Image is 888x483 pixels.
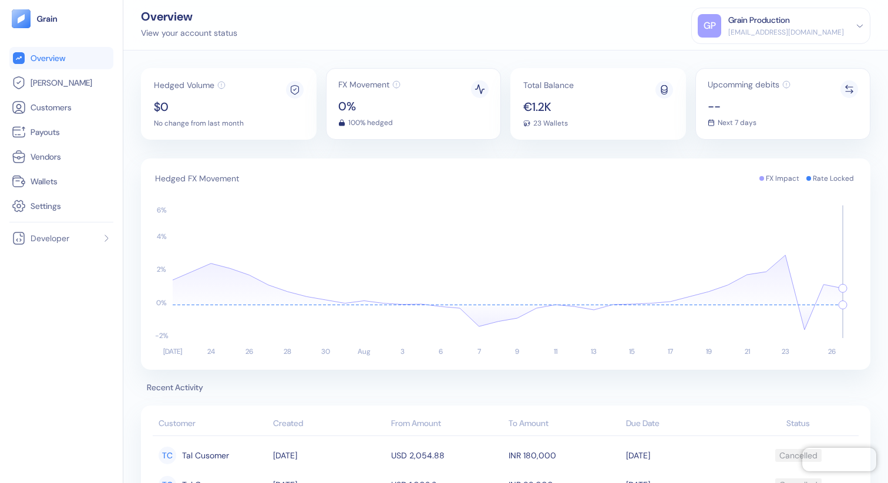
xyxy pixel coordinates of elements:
text: 26 [245,347,253,356]
span: Total Balance [523,81,574,89]
iframe: Chatra live chat [802,448,876,471]
span: Next 7 days [718,119,756,126]
span: Hedged Volume [154,81,214,89]
div: Grain Production [728,14,790,26]
text: 28 [284,347,291,356]
a: Vendors [12,150,111,164]
text: 15 [629,347,635,356]
text: [DATE] [163,347,182,356]
text: 19 [706,347,712,356]
span: Recent Activity [141,381,870,394]
a: Overview [12,51,111,65]
text: 9 [515,347,519,356]
div: [EMAIL_ADDRESS][DOMAIN_NAME] [728,27,844,38]
span: Overview [31,52,65,64]
td: INR 180,000 [506,441,623,470]
span: Customers [31,102,72,113]
span: FX Movement [338,80,389,89]
a: Payouts [12,125,111,139]
text: 2 % [157,265,166,274]
th: To Amount [506,413,623,436]
span: Rate Locked [813,174,854,183]
span: FX Impact [766,174,799,183]
text: 6 [439,347,443,356]
span: No change from last month [154,120,244,127]
text: 4 % [157,232,167,241]
span: Tal Cusomer [182,445,229,465]
text: 11 [554,347,557,356]
text: 0 % [156,298,167,308]
a: [PERSON_NAME] [12,76,111,90]
text: 6 % [157,205,167,215]
a: Wallets [12,174,111,188]
img: logo [36,15,58,23]
text: 23 [782,347,789,356]
text: Aug [358,347,371,356]
th: From Amount [388,413,506,436]
span: Developer [31,232,69,244]
div: Status [744,417,853,430]
text: 3 [401,347,405,356]
span: 100% hedged [348,119,393,126]
div: View your account status [141,27,237,39]
div: TC [159,447,176,464]
text: 21 [745,347,750,356]
span: 23 Wallets [533,120,568,127]
th: Due Date [623,413,741,436]
div: Overview [141,11,237,22]
span: Hedged FX Movement [155,173,239,184]
text: -2 % [155,331,169,340]
span: Settings [31,200,61,212]
span: [PERSON_NAME] [31,77,92,89]
span: €1.2K [523,101,574,113]
text: 24 [207,347,215,356]
span: $0 [154,101,244,113]
th: Created [270,413,388,436]
span: 0% [338,100,401,112]
a: Settings [12,199,111,213]
text: 30 [321,347,330,356]
text: 7 [477,347,481,356]
td: [DATE] [270,441,388,470]
span: Vendors [31,151,61,163]
img: logo-tablet-V2.svg [12,9,31,28]
span: Payouts [31,126,60,138]
td: USD 2,054.88 [388,441,506,470]
span: Upcomming debits [708,80,779,89]
text: 17 [668,347,673,356]
span: -- [708,100,791,112]
th: Customer [153,413,270,436]
div: GP [698,14,721,38]
td: [DATE] [623,441,741,470]
div: Cancelled [779,445,818,465]
a: Customers [12,100,111,114]
text: 13 [591,347,597,356]
span: Wallets [31,175,58,187]
text: 26 [828,347,836,356]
